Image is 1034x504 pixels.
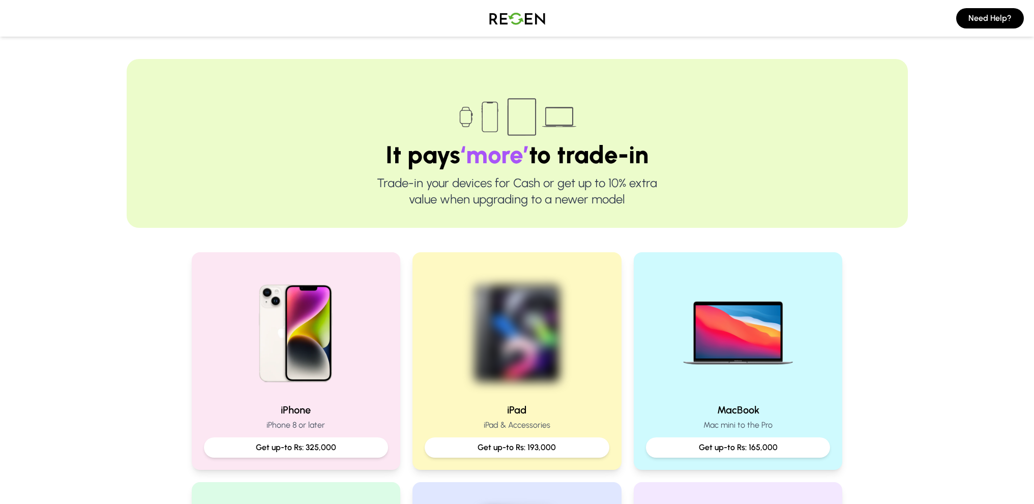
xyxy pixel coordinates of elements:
[654,441,822,454] p: Get up-to Rs: 165,000
[159,175,875,207] p: Trade-in your devices for Cash or get up to 10% extra value when upgrading to a newer model
[452,264,582,395] img: iPad
[425,419,609,431] p: iPad & Accessories
[212,441,380,454] p: Get up-to Rs: 325,000
[454,92,581,142] img: Trade-in devices
[460,140,529,169] span: ‘more’
[673,264,803,395] img: MacBook
[646,419,831,431] p: Mac mini to the Pro
[425,403,609,417] h2: iPad
[204,403,389,417] h2: iPhone
[159,142,875,167] h1: It pays to trade-in
[482,4,553,33] img: Logo
[433,441,601,454] p: Get up-to Rs: 193,000
[956,8,1024,28] button: Need Help?
[646,403,831,417] h2: MacBook
[231,264,361,395] img: iPhone
[204,419,389,431] p: iPhone 8 or later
